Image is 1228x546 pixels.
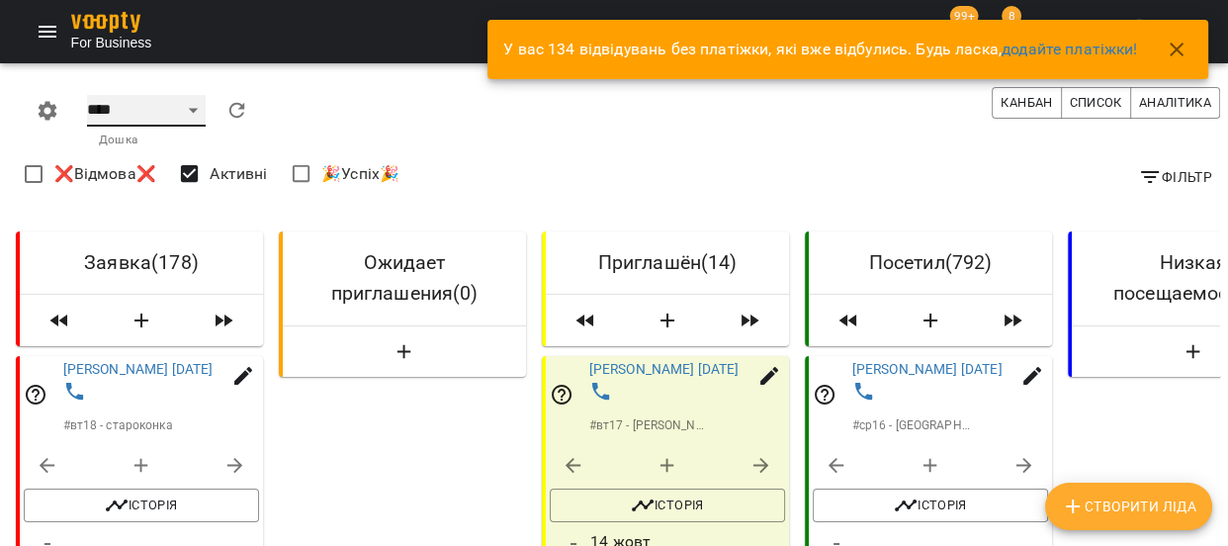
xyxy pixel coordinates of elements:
svg: Відповідальний співробітник не задан [550,383,573,407]
a: [PERSON_NAME] [DATE] [589,361,740,377]
button: Історія [24,489,259,522]
span: 99+ [950,6,979,26]
span: Канбан [1001,92,1052,114]
h6: Заявка ( 178 ) [36,247,247,278]
span: Створити Ліда [1061,495,1196,518]
svg: Відповідальний співробітник не задан [24,383,47,407]
span: Історія [822,494,1039,517]
span: Історія [559,494,776,517]
span: 8 [1002,6,1021,26]
h6: Ожидает приглашения ( 0 ) [299,247,510,310]
h6: Посетил ( 792 ) [825,247,1036,278]
button: Пересунути всіх лідів з колонки [817,303,880,338]
img: voopty.png [71,12,140,33]
svg: Відповідальний співробітник не задан [813,383,836,407]
span: Список [1070,92,1122,114]
span: ❌Відмова❌ [54,162,156,186]
p: Дошка [99,135,194,146]
a: [PERSON_NAME] [DATE] [852,361,1003,377]
button: Пересунути всіх лідів з колонки [981,303,1044,338]
a: додайте платіжки! [1002,40,1138,58]
span: Активні [210,162,267,186]
button: Список [1061,87,1131,119]
span: 🎉Успіх🎉 [321,162,399,186]
button: Історія [550,489,785,522]
span: For Business [71,33,152,52]
button: Аналітика [1130,87,1220,119]
button: Пересунути всіх лідів з колонки [192,303,255,338]
span: Історія [33,494,250,517]
button: Створити Ліда [625,303,710,338]
button: Фільтр [1130,159,1220,195]
button: Створити Ліда [888,303,973,338]
button: Menu [24,8,71,55]
button: Пересунути всіх лідів з колонки [554,303,617,338]
h6: Приглашён ( 14 ) [562,247,773,278]
p: # вт17 - [PERSON_NAME] [589,416,708,434]
button: Канбан [992,87,1061,119]
button: Історія [813,489,1048,522]
button: Створити Ліда [99,303,184,338]
span: Фільтр [1138,165,1212,189]
button: Пересунути всіх лідів з колонки [28,303,91,338]
a: [PERSON_NAME] [DATE] [63,361,214,377]
button: Створити Ліда [1045,483,1212,530]
button: Створити Ліда [291,334,518,370]
p: # ср16 - [GEOGRAPHIC_DATA] [852,416,971,434]
span: Аналітика [1139,92,1211,114]
p: # вт18 - староконка [63,416,173,434]
p: У вас 134 відвідувань без платіжки, які вже відбулись. Будь ласка, [503,38,1137,61]
button: Пересунути всіх лідів з колонки [718,303,781,338]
